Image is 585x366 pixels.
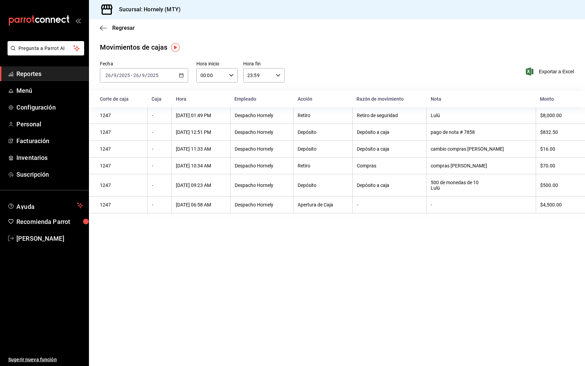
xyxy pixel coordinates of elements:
[105,73,111,78] input: --
[142,73,145,78] input: --
[298,96,348,102] div: Acción
[117,73,119,78] span: /
[357,182,422,188] div: Depósito a caja
[139,73,141,78] span: /
[152,182,168,188] div: -
[152,129,168,135] div: -
[527,67,574,76] button: Exportar a Excel
[540,113,574,118] div: $8,000.00
[357,113,422,118] div: Retiro de seguridad
[431,96,532,102] div: Nota
[152,146,168,152] div: -
[176,163,226,168] div: [DATE] 10:34 AM
[540,146,574,152] div: $16.00
[18,45,74,52] span: Pregunta a Parrot AI
[171,43,180,52] img: Tooltip marker
[152,202,168,207] div: -
[540,129,574,135] div: $832.50
[357,163,422,168] div: Compras
[540,182,574,188] div: $500.00
[145,73,147,78] span: /
[235,202,289,207] div: Despacho Hornely
[113,73,117,78] input: --
[196,61,238,66] label: Hora inicio
[298,113,348,118] div: Retiro
[114,5,181,14] h3: Sucursal: Hornely (MTY)
[235,182,289,188] div: Despacho Hornely
[16,153,83,162] span: Inventarios
[298,163,348,168] div: Retiro
[100,163,143,168] div: 1247
[133,73,139,78] input: --
[152,96,168,102] div: Caja
[16,119,83,129] span: Personal
[176,202,226,207] div: [DATE] 06:58 AM
[431,202,532,207] div: -
[16,217,83,226] span: Recomienda Parrot
[100,146,143,152] div: 1247
[111,73,113,78] span: /
[16,69,83,78] span: Reportes
[176,96,226,102] div: Hora
[131,73,132,78] span: -
[298,182,348,188] div: Depósito
[235,163,289,168] div: Despacho Hornely
[356,96,422,102] div: Razón de movimiento
[357,129,422,135] div: Depósito a caja
[112,25,135,31] span: Regresar
[235,113,289,118] div: Despacho Hornely
[147,73,159,78] input: ----
[357,146,422,152] div: Depósito a caja
[16,103,83,112] span: Configuración
[176,129,226,135] div: [DATE] 12:51 PM
[16,86,83,95] span: Menú
[298,129,348,135] div: Depósito
[431,163,532,168] div: compras [PERSON_NAME]
[100,202,143,207] div: 1247
[16,201,74,210] span: Ayuda
[235,146,289,152] div: Despacho Hornely
[100,61,188,66] label: Fecha
[8,41,84,55] button: Pregunta a Parrot AI
[243,61,285,66] label: Hora fin
[298,146,348,152] div: Depósito
[357,202,422,207] div: -
[431,146,532,152] div: cambio compras [PERSON_NAME]
[16,170,83,179] span: Suscripción
[431,113,532,118] div: Lulú
[234,96,289,102] div: Empleado
[176,146,226,152] div: [DATE] 11:33 AM
[75,18,81,23] button: open_drawer_menu
[119,73,130,78] input: ----
[176,113,226,118] div: [DATE] 01:49 PM
[100,42,168,52] div: Movimientos de cajas
[176,182,226,188] div: [DATE] 09:23 AM
[5,50,84,57] a: Pregunta a Parrot AI
[16,234,83,243] span: [PERSON_NAME]
[16,136,83,146] span: Facturación
[100,96,143,102] div: Corte de caja
[8,356,83,363] span: Sugerir nueva función
[100,182,143,188] div: 1247
[152,113,168,118] div: -
[540,96,574,102] div: Monto
[431,129,532,135] div: pago de nota # 7858
[431,180,532,191] div: 500 de monedas de 10 Lulú
[100,113,143,118] div: 1247
[298,202,348,207] div: Apertura de Caja
[152,163,168,168] div: -
[235,129,289,135] div: Despacho Hornely
[540,202,574,207] div: $4,500.00
[100,129,143,135] div: 1247
[540,163,574,168] div: $70.00
[100,25,135,31] button: Regresar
